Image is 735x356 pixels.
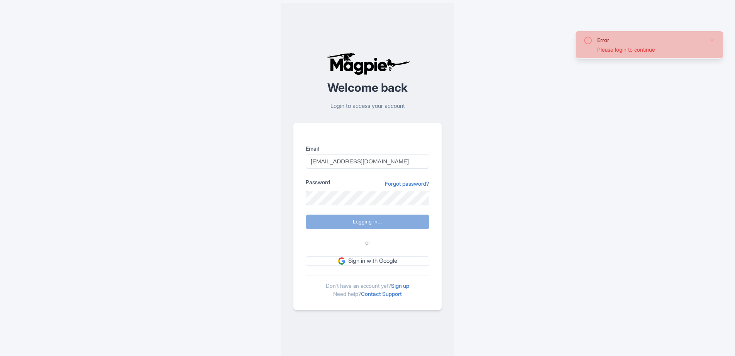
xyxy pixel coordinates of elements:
p: Login to access your account [293,102,442,111]
div: Error [597,36,703,44]
a: Forgot password? [385,180,429,188]
a: Sign up [391,282,409,289]
input: you@example.com [306,154,429,169]
label: Email [306,144,429,153]
a: Contact Support [361,291,402,297]
input: Logging in... [306,215,429,229]
label: Password [306,178,330,186]
span: or [365,238,370,247]
div: Don't have an account yet? Need help? [306,275,429,298]
h2: Welcome back [293,81,442,94]
div: Please login to continue [597,45,703,54]
button: Close [709,36,715,45]
img: google.svg [338,257,345,264]
a: Sign in with Google [306,256,429,266]
img: logo-ab69f6fb50320c5b225c76a69d11143b.png [324,52,411,75]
